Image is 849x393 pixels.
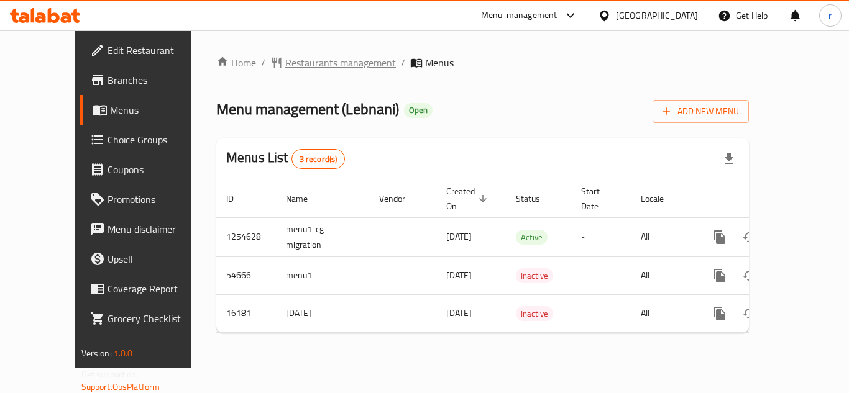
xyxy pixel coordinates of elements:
td: All [631,294,695,332]
a: Menu disclaimer [80,214,217,244]
td: [DATE] [276,294,369,332]
nav: breadcrumb [216,55,749,70]
span: Branches [108,73,207,88]
span: [DATE] [446,267,472,283]
a: Restaurants management [270,55,396,70]
td: - [571,217,631,256]
li: / [401,55,405,70]
span: Edit Restaurant [108,43,207,58]
span: Choice Groups [108,132,207,147]
a: Menus [80,95,217,125]
td: All [631,256,695,294]
span: Locale [641,191,680,206]
a: Upsell [80,244,217,274]
div: Active [516,230,548,245]
span: Created On [446,184,491,214]
span: Menu disclaimer [108,222,207,237]
span: Menu management ( Lebnani ) [216,95,399,123]
span: Menus [110,102,207,117]
span: Open [404,105,433,115]
span: 1.0.0 [114,345,133,361]
button: Add New Menu [653,100,749,123]
span: Promotions [108,192,207,207]
span: Start Date [581,184,616,214]
span: Get support on: [81,366,139,382]
table: enhanced table [216,180,834,333]
th: Actions [695,180,834,218]
td: - [571,294,631,332]
button: Change Status [735,261,764,291]
div: Total records count [291,149,346,169]
span: Coverage Report [108,281,207,296]
td: menu1-cg migration [276,217,369,256]
a: Edit Restaurant [80,35,217,65]
li: / [261,55,265,70]
a: Coupons [80,155,217,184]
span: Inactive [516,269,553,283]
span: Restaurants management [285,55,396,70]
button: more [705,299,735,328]
div: Inactive [516,268,553,283]
span: Inactive [516,307,553,321]
span: [DATE] [446,228,472,245]
div: Open [404,103,433,118]
div: Inactive [516,306,553,321]
span: r [828,9,832,22]
button: Change Status [735,299,764,328]
a: Home [216,55,256,70]
span: ID [226,191,250,206]
h2: Menus List [226,148,345,169]
span: Status [516,191,556,206]
td: - [571,256,631,294]
td: 54666 [216,256,276,294]
div: Menu-management [481,8,558,23]
span: Active [516,230,548,245]
span: 3 record(s) [292,153,345,165]
span: Grocery Checklist [108,311,207,326]
div: [GEOGRAPHIC_DATA] [616,9,698,22]
td: 1254628 [216,217,276,256]
a: Promotions [80,184,217,214]
div: Export file [714,144,744,174]
button: more [705,261,735,291]
span: Menus [425,55,454,70]
span: Version: [81,345,112,361]
a: Grocery Checklist [80,304,217,333]
span: Coupons [108,162,207,177]
td: menu1 [276,256,369,294]
td: 16181 [216,294,276,332]
span: Vendor [379,191,421,206]
a: Choice Groups [80,125,217,155]
button: Change Status [735,222,764,252]
span: [DATE] [446,305,472,321]
td: All [631,217,695,256]
span: Name [286,191,324,206]
span: Upsell [108,251,207,266]
a: Coverage Report [80,274,217,304]
span: Add New Menu [663,104,739,119]
button: more [705,222,735,252]
a: Branches [80,65,217,95]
